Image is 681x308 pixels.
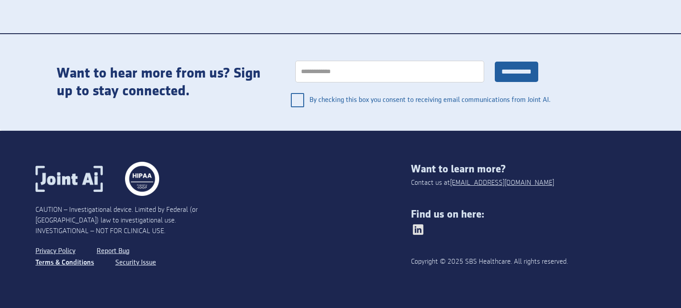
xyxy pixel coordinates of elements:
[35,257,94,269] a: Terms & Conditions
[411,163,646,175] div: Want to learn more?
[411,208,646,221] div: Find us on here:
[309,90,552,111] span: By checking this box you consent to receiving email communications from Joint AI.
[115,257,156,269] a: Security Issue
[411,257,599,267] div: Copyright © 2025 SBS Healthcare. All rights reserved.
[97,246,129,257] a: Report Bug
[411,178,554,188] div: Contact us at
[35,246,75,257] a: Privacy Policy
[450,178,554,188] a: [EMAIL_ADDRESS][DOMAIN_NAME]
[282,52,552,113] form: general interest
[57,65,264,100] div: Want to hear more from us? Sign up to stay connected.
[35,205,223,237] div: CAUTION – Investigational device. Limited by Federal (or [GEOGRAPHIC_DATA]) law to investigationa...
